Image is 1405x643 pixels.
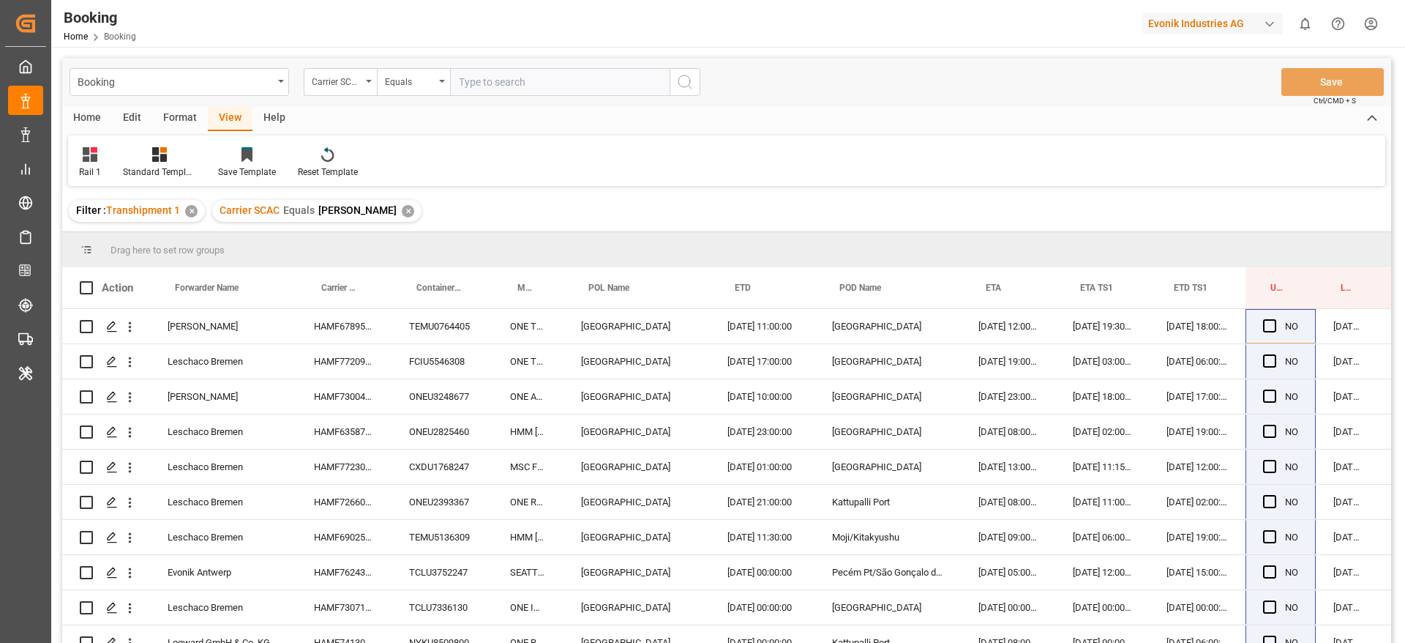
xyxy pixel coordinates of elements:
[563,520,710,554] div: [GEOGRAPHIC_DATA]
[102,281,133,294] div: Action
[839,283,881,293] span: POD Name
[961,555,1055,590] div: [DATE] 05:00:00
[1149,590,1245,625] div: [DATE] 00:00:00
[1285,556,1298,590] div: NO
[986,283,1001,293] span: ETA
[1285,591,1298,625] div: NO
[961,344,1055,379] div: [DATE] 19:00:00
[1322,7,1355,40] button: Help Center
[1285,310,1298,343] div: NO
[1055,520,1149,554] div: [DATE] 06:00:00
[517,283,533,293] span: Main Vessel and Vessel Imo
[814,450,961,484] div: [GEOGRAPHIC_DATA]
[563,309,710,343] div: [GEOGRAPHIC_DATA]
[710,415,814,449] div: [DATE] 23:00:00
[588,283,629,293] span: POL Name
[318,204,397,216] span: [PERSON_NAME]
[391,379,492,414] div: ONEU3248677
[150,344,296,379] div: Leschaco Bremen
[296,485,391,519] div: HAMF72660900
[1055,485,1149,519] div: [DATE] 11:00:00
[735,283,751,293] span: ETD
[62,106,112,131] div: Home
[391,555,492,590] div: TCLU3752247
[312,72,361,89] div: Carrier SCAC
[563,379,710,414] div: [GEOGRAPHIC_DATA]
[1149,555,1245,590] div: [DATE] 15:00:00
[112,106,152,131] div: Edit
[563,415,710,449] div: [GEOGRAPHIC_DATA]
[1316,379,1382,414] div: [DATE] 10:09:07
[78,72,273,90] div: Booking
[961,309,1055,343] div: [DATE] 12:00:00
[70,68,289,96] button: open menu
[1142,10,1289,37] button: Evonik Industries AG
[1149,309,1245,343] div: [DATE] 18:00:00
[1149,485,1245,519] div: [DATE] 02:00:00
[296,415,391,449] div: HAMF63587300
[563,450,710,484] div: [GEOGRAPHIC_DATA]
[670,68,700,96] button: search button
[492,450,563,484] div: MSC FLAVIA
[150,485,296,519] div: Leschaco Bremen
[1149,344,1245,379] div: [DATE] 06:00:00
[1149,520,1245,554] div: [DATE] 19:00:00
[1270,283,1285,293] span: Update Last Opened By
[710,309,814,343] div: [DATE] 11:00:00
[961,415,1055,449] div: [DATE] 08:00:00
[298,166,358,179] div: Reset Template
[1080,283,1113,293] span: ETA TS1
[814,485,961,519] div: Kattupalli Port
[150,379,296,414] div: [PERSON_NAME]
[710,590,814,625] div: [DATE] 00:00:00
[391,309,492,343] div: TEMU0764405
[1149,450,1245,484] div: [DATE] 12:00:00
[1316,485,1382,519] div: [DATE] 10:09:07
[563,485,710,519] div: [GEOGRAPHIC_DATA]
[220,204,280,216] span: Carrier SCAC
[1055,344,1149,379] div: [DATE] 03:00:00
[391,590,492,625] div: TCLU7336130
[1316,450,1382,484] div: [DATE] 10:09:07
[296,520,391,554] div: HAMF69025300
[1316,344,1382,379] div: [DATE] 10:09:07
[1316,555,1382,590] div: [DATE] 10:09:07
[1316,309,1382,343] div: [DATE] 10:09:07
[1285,380,1298,414] div: NO
[710,344,814,379] div: [DATE] 17:00:00
[710,555,814,590] div: [DATE] 00:00:00
[218,166,276,179] div: Save Template
[76,204,106,216] span: Filter :
[1281,68,1384,96] button: Save
[1149,415,1245,449] div: [DATE] 19:00:00
[150,555,296,590] div: Evonik Antwerp
[492,485,563,519] div: ONE RELIABILITY
[152,106,208,131] div: Format
[1055,450,1149,484] div: [DATE] 11:15:00
[304,68,377,96] button: open menu
[1142,13,1283,34] div: Evonik Industries AG
[150,590,296,625] div: Leschaco Bremen
[961,590,1055,625] div: [DATE] 00:00:00
[1174,283,1207,293] span: ETD TS1
[1285,521,1298,554] div: NO
[814,344,961,379] div: [GEOGRAPHIC_DATA]
[175,283,239,293] span: Forwarder Name
[563,344,710,379] div: [GEOGRAPHIC_DATA]
[1316,415,1382,449] div: [DATE] 10:09:07
[391,450,492,484] div: CXDU1768247
[110,245,225,256] span: Drag here to set row groups
[79,166,101,179] div: Rail 1
[106,204,180,216] span: Transhipment 1
[1285,345,1298,379] div: NO
[296,555,391,590] div: HAMF76243300
[208,106,252,131] div: View
[1055,379,1149,414] div: [DATE] 18:00:00
[391,520,492,554] div: TEMU5136309
[385,72,435,89] div: Equals
[814,520,961,554] div: Moji/Kitakyushu
[252,106,296,131] div: Help
[150,415,296,449] div: Leschaco Bremen
[492,344,563,379] div: ONE TRIUMPH
[710,450,814,484] div: [DATE] 01:00:00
